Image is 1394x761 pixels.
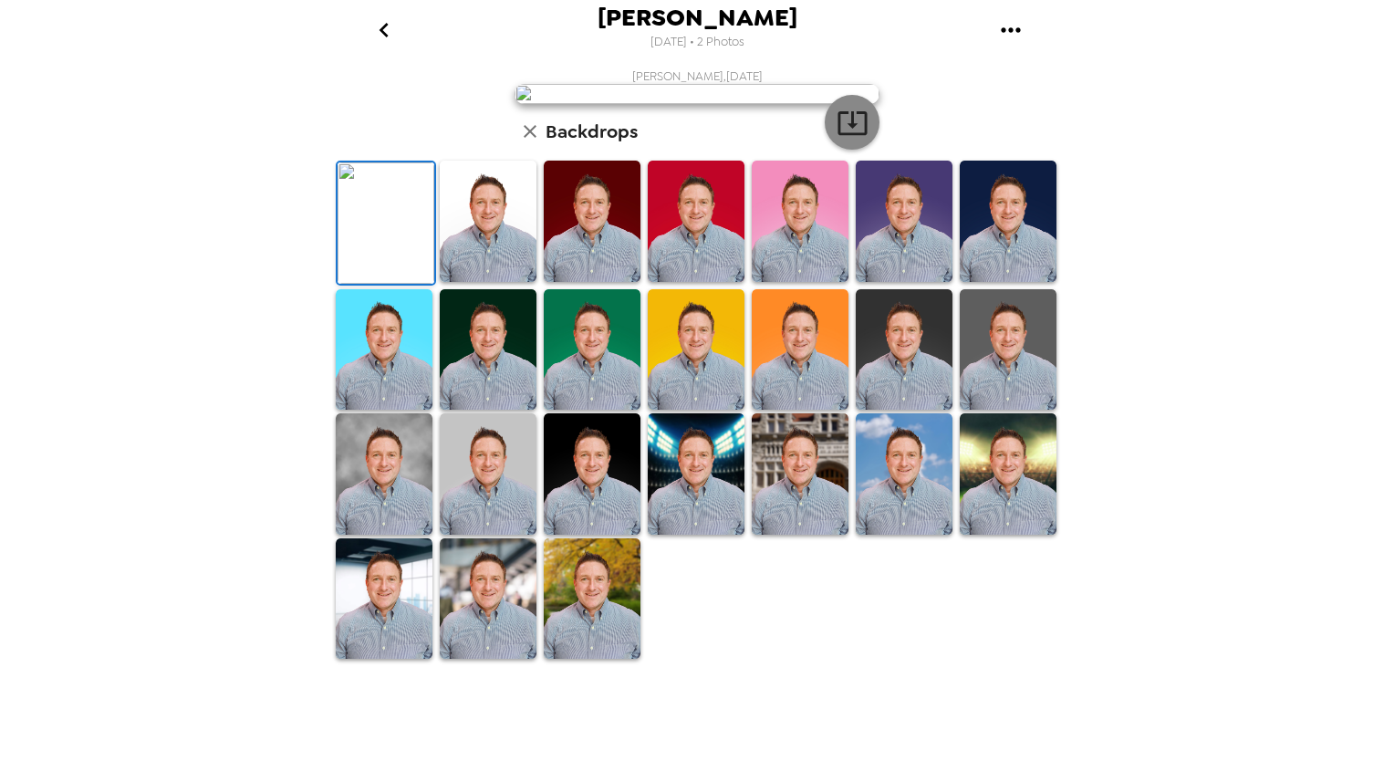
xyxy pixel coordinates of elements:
[515,84,879,104] img: user
[650,30,744,55] span: [DATE] • 2 Photos
[598,5,797,30] span: [PERSON_NAME]
[338,162,434,284] img: Original
[546,117,638,146] h6: Backdrops
[632,68,763,84] span: [PERSON_NAME] , [DATE]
